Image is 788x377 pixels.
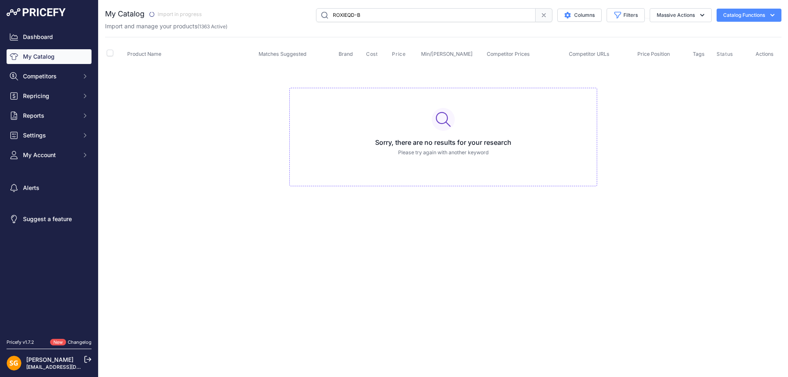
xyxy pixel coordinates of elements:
[105,22,227,30] p: Import and manage your products
[569,51,609,57] span: Competitor URLs
[23,72,77,80] span: Competitors
[7,30,92,329] nav: Sidebar
[717,51,735,57] button: Status
[756,51,774,57] span: Actions
[607,8,645,22] button: Filters
[366,51,379,57] button: Cost
[366,51,378,57] span: Cost
[127,51,161,57] span: Product Name
[637,51,670,57] span: Price Position
[7,69,92,84] button: Competitors
[259,51,307,57] span: Matches Suggested
[23,131,77,139] span: Settings
[316,8,536,22] input: Search
[7,49,92,64] a: My Catalog
[487,51,530,57] span: Competitor Prices
[7,339,34,346] div: Pricefy v1.7.2
[7,89,92,103] button: Repricing
[23,151,77,159] span: My Account
[557,9,602,22] button: Columns
[296,137,590,147] h3: Sorry, there are no results for your research
[650,8,712,22] button: Massive Actions
[7,108,92,123] button: Reports
[144,10,207,19] span: Import in progress
[68,339,92,345] a: Changelog
[717,51,733,57] span: Status
[392,51,407,57] button: Price
[23,112,77,120] span: Reports
[105,8,144,20] h2: My Catalog
[7,8,66,16] img: Pricefy Logo
[7,30,92,44] a: Dashboard
[26,364,112,370] a: [EMAIL_ADDRESS][DOMAIN_NAME]
[26,356,73,363] a: [PERSON_NAME]
[199,23,226,30] a: 1363 Active
[392,51,405,57] span: Price
[23,92,77,100] span: Repricing
[197,23,227,30] span: ( )
[717,9,781,22] button: Catalog Functions
[7,181,92,195] a: Alerts
[296,149,590,157] p: Please try again with another keyword
[7,212,92,226] a: Suggest a feature
[7,148,92,162] button: My Account
[7,128,92,143] button: Settings
[50,339,66,346] span: New
[339,51,353,57] span: Brand
[693,51,705,57] span: Tags
[421,51,473,57] span: Min/[PERSON_NAME]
